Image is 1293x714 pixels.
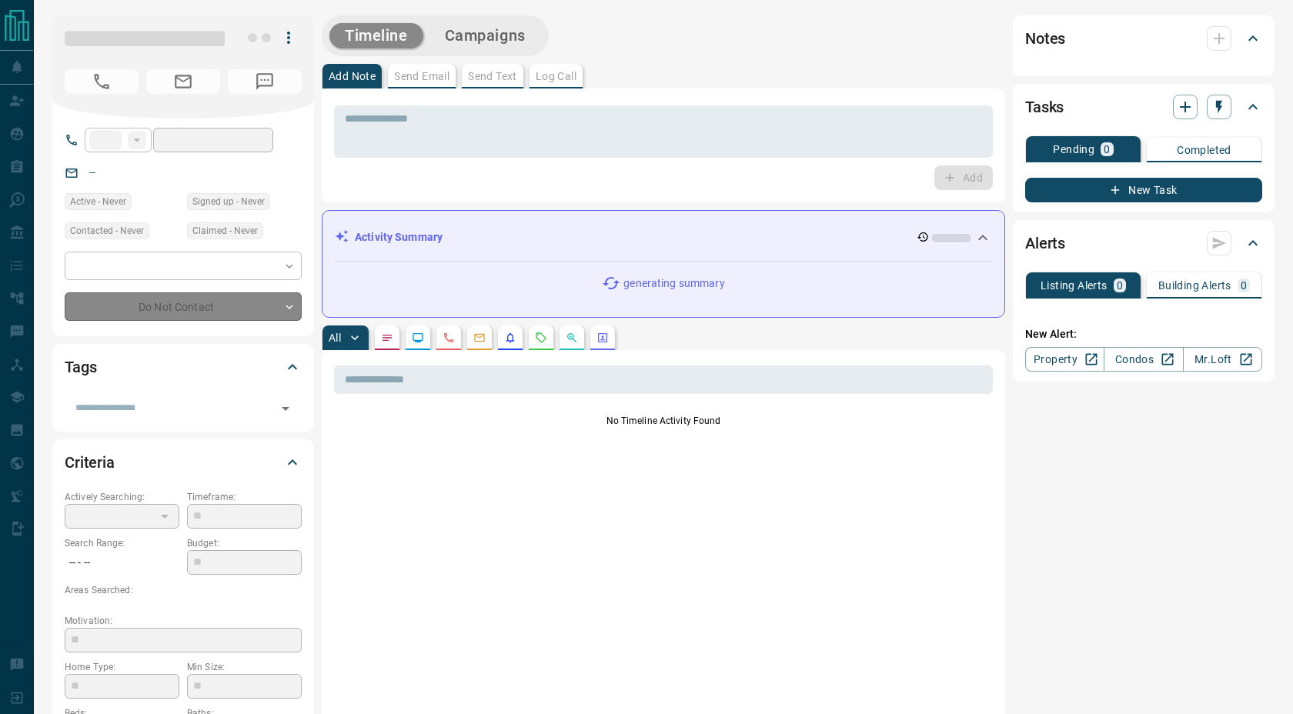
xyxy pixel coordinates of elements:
p: No Timeline Activity Found [334,414,993,428]
p: 0 [1241,280,1247,291]
p: Activity Summary [355,229,443,245]
svg: Opportunities [566,332,578,344]
span: No Email [146,69,220,94]
div: Tasks [1025,88,1262,125]
h2: Tags [65,355,96,379]
p: Areas Searched: [65,583,302,597]
svg: Calls [443,332,455,344]
div: Tags [65,349,302,385]
svg: Requests [535,332,547,344]
button: Campaigns [429,23,541,48]
svg: Notes [381,332,393,344]
p: Timeframe: [187,490,302,504]
svg: Emails [473,332,486,344]
div: Alerts [1025,225,1262,262]
p: 0 [1117,280,1123,291]
span: Contacted - Never [70,223,144,239]
p: Home Type: [65,660,179,674]
span: No Number [65,69,139,94]
div: Do Not Contact [65,292,302,321]
p: Motivation: [65,614,302,628]
p: Search Range: [65,536,179,550]
button: Open [275,398,296,419]
span: Signed up - Never [192,194,265,209]
h2: Tasks [1025,95,1064,119]
p: Add Note [329,71,376,82]
span: No Number [228,69,302,94]
svg: Listing Alerts [504,332,516,344]
p: Pending [1053,144,1094,155]
h2: Notes [1025,26,1065,51]
div: Notes [1025,20,1262,57]
p: -- - -- [65,550,179,576]
p: Actively Searching: [65,490,179,504]
p: 0 [1104,144,1110,155]
span: Claimed - Never [192,223,258,239]
p: New Alert: [1025,326,1262,342]
button: Timeline [329,23,423,48]
p: generating summary [623,275,724,292]
p: Building Alerts [1158,280,1231,291]
div: Activity Summary [335,223,992,252]
button: New Task [1025,178,1262,202]
svg: Lead Browsing Activity [412,332,424,344]
p: Budget: [187,536,302,550]
h2: Alerts [1025,231,1065,255]
h2: Criteria [65,450,115,475]
p: Min Size: [187,660,302,674]
svg: Agent Actions [596,332,609,344]
p: Listing Alerts [1041,280,1108,291]
a: Mr.Loft [1183,347,1262,372]
a: -- [89,166,95,178]
p: Completed [1177,145,1231,155]
p: All [329,332,341,343]
a: Condos [1104,347,1183,372]
a: Property [1025,347,1104,372]
div: Criteria [65,444,302,481]
span: Active - Never [70,194,126,209]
